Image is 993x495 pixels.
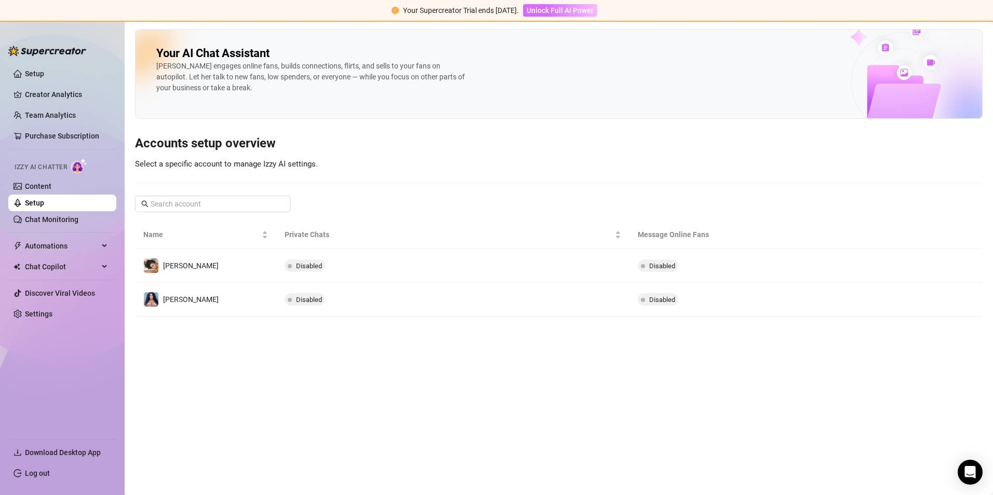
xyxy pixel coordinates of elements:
span: Izzy AI Chatter [15,162,67,172]
a: Discover Viral Videos [25,289,95,297]
img: Raqual [144,258,158,273]
th: Name [135,221,276,249]
img: ai-chatter-content-library-cLFOSyPT.png [821,12,982,118]
span: thunderbolt [14,242,22,250]
h2: Your AI Chat Assistant [156,46,270,61]
img: Chat Copilot [14,263,20,270]
a: Setup [25,70,44,78]
img: logo-BBDzfeDw.svg [8,46,86,56]
a: Creator Analytics [25,86,108,103]
a: Log out [25,469,50,477]
span: search [141,200,149,208]
span: Disabled [296,296,322,304]
th: Message Online Fans [629,221,865,249]
a: Chat Monitoring [25,215,78,224]
span: [PERSON_NAME] [163,262,219,270]
div: [PERSON_NAME] engages online fans, builds connections, flirts, and sells to your fans on autopilo... [156,61,468,93]
a: Team Analytics [25,111,76,119]
img: Raqual [144,292,158,307]
span: exclamation-circle [392,7,399,14]
span: Disabled [296,262,322,270]
span: Disabled [649,262,675,270]
span: Download Desktop App [25,448,101,457]
span: Disabled [649,296,675,304]
a: Settings [25,310,52,318]
h3: Accounts setup overview [135,135,983,152]
img: AI Chatter [71,158,87,173]
th: Private Chats [276,221,629,249]
span: Unlock Full AI Power [527,6,594,15]
a: Unlock Full AI Power [523,6,597,15]
span: Chat Copilot [25,258,99,275]
span: Private Chats [285,229,613,240]
input: Search account [151,198,276,210]
button: Unlock Full AI Power [523,4,597,17]
span: Automations [25,238,99,254]
div: Open Intercom Messenger [958,460,983,485]
span: Name [143,229,260,240]
span: Your Supercreator Trial ends [DATE]. [403,6,519,15]
span: Select a specific account to manage Izzy AI settings. [135,159,318,169]
a: Content [25,182,51,190]
a: Setup [25,199,44,207]
span: [PERSON_NAME] [163,295,219,304]
span: download [14,448,22,457]
a: Purchase Subscription [25,128,108,144]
